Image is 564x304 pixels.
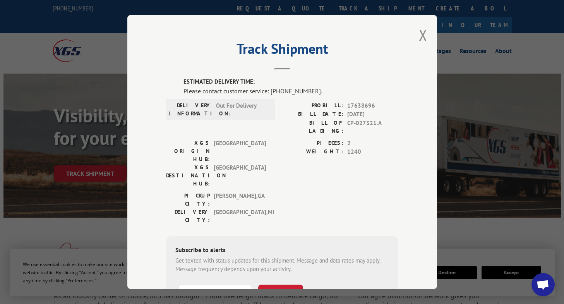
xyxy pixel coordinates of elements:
h2: Track Shipment [166,43,398,58]
span: 2 [347,139,398,148]
span: 17638696 [347,101,398,110]
div: Please contact customer service: [PHONE_NUMBER]. [183,86,398,96]
button: SUBSCRIBE [258,285,303,301]
div: Subscribe to alerts [175,245,389,256]
label: BILL DATE: [282,110,343,119]
div: Open chat [531,273,555,296]
label: WEIGHT: [282,148,343,156]
span: Out For Delivery [216,101,268,118]
div: Get texted with status updates for this shipment. Message and data rates may apply. Message frequ... [175,256,389,274]
label: PROBILL: [282,101,343,110]
button: Close modal [419,25,427,45]
label: DELIVERY CITY: [166,208,210,224]
label: PIECES: [282,139,343,148]
span: [GEOGRAPHIC_DATA] , MI [214,208,266,224]
label: XGS DESTINATION HUB: [166,163,210,188]
span: [GEOGRAPHIC_DATA] [214,163,266,188]
span: [PERSON_NAME] , GA [214,192,266,208]
span: [GEOGRAPHIC_DATA] [214,139,266,163]
input: Phone Number [178,285,252,301]
label: ESTIMATED DELIVERY TIME: [183,77,398,86]
label: PICKUP CITY: [166,192,210,208]
label: XGS ORIGIN HUB: [166,139,210,163]
span: 1240 [347,148,398,156]
span: CP-027321.A [347,119,398,135]
label: BILL OF LADING: [282,119,343,135]
label: DELIVERY INFORMATION: [168,101,212,118]
span: [DATE] [347,110,398,119]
